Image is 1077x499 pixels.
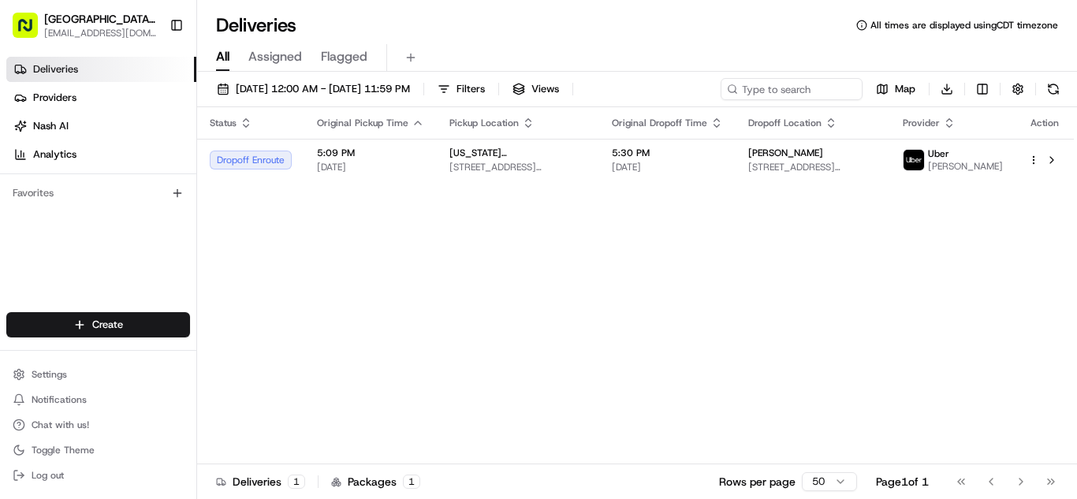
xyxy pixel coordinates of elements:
div: Page 1 of 1 [876,474,929,490]
span: [DATE] [612,161,723,173]
span: Flagged [321,47,367,66]
div: Deliveries [216,474,305,490]
span: [STREET_ADDRESS][US_STATE] [748,161,878,173]
a: Nash AI [6,114,196,139]
span: Notifications [32,393,87,406]
div: 1 [288,475,305,489]
span: Views [531,82,559,96]
span: [DATE] [317,161,424,173]
button: [EMAIL_ADDRESS][DOMAIN_NAME] [44,27,157,39]
h1: Deliveries [216,13,296,38]
span: Deliveries [33,62,78,76]
span: Uber [928,147,949,160]
button: Chat with us! [6,414,190,436]
button: Toggle Theme [6,439,190,461]
span: Original Dropoff Time [612,117,707,129]
p: Rows per page [719,474,796,490]
input: Type to search [721,78,863,100]
button: [GEOGRAPHIC_DATA] - [US_STATE][GEOGRAPHIC_DATA], [GEOGRAPHIC_DATA] [44,11,157,27]
span: Original Pickup Time [317,117,408,129]
a: Deliveries [6,57,196,82]
button: [DATE] 12:00 AM - [DATE] 11:59 PM [210,78,417,100]
span: [US_STATE][GEOGRAPHIC_DATA] [449,147,587,159]
a: Providers [6,85,196,110]
span: Analytics [33,147,76,162]
span: [PERSON_NAME] [928,160,1003,173]
button: [GEOGRAPHIC_DATA] - [US_STATE][GEOGRAPHIC_DATA], [GEOGRAPHIC_DATA][EMAIL_ADDRESS][DOMAIN_NAME] [6,6,163,44]
button: Notifications [6,389,190,411]
span: Status [210,117,237,129]
span: Create [92,318,123,332]
span: Provider [903,117,940,129]
button: Settings [6,363,190,385]
span: Map [895,82,915,96]
a: Analytics [6,142,196,167]
div: Favorites [6,181,190,206]
div: Packages [331,474,420,490]
button: Create [6,312,190,337]
div: Action [1028,117,1061,129]
span: All [216,47,229,66]
button: Filters [430,78,492,100]
img: uber-new-logo.jpeg [904,150,924,170]
span: Toggle Theme [32,444,95,456]
button: Views [505,78,566,100]
span: Nash AI [33,119,69,133]
span: All times are displayed using CDT timezone [870,19,1058,32]
span: [DATE] 12:00 AM - [DATE] 11:59 PM [236,82,410,96]
span: [STREET_ADDRESS][US_STATE] [449,161,587,173]
span: Filters [457,82,485,96]
button: Refresh [1042,78,1064,100]
span: 5:30 PM [612,147,723,159]
span: Dropoff Location [748,117,822,129]
span: Providers [33,91,76,105]
div: 1 [403,475,420,489]
span: Assigned [248,47,302,66]
span: [PERSON_NAME] [748,147,823,159]
button: Log out [6,464,190,486]
button: Map [869,78,922,100]
span: 5:09 PM [317,147,424,159]
span: Pickup Location [449,117,519,129]
span: Log out [32,469,64,482]
span: Settings [32,368,67,381]
span: Chat with us! [32,419,89,431]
